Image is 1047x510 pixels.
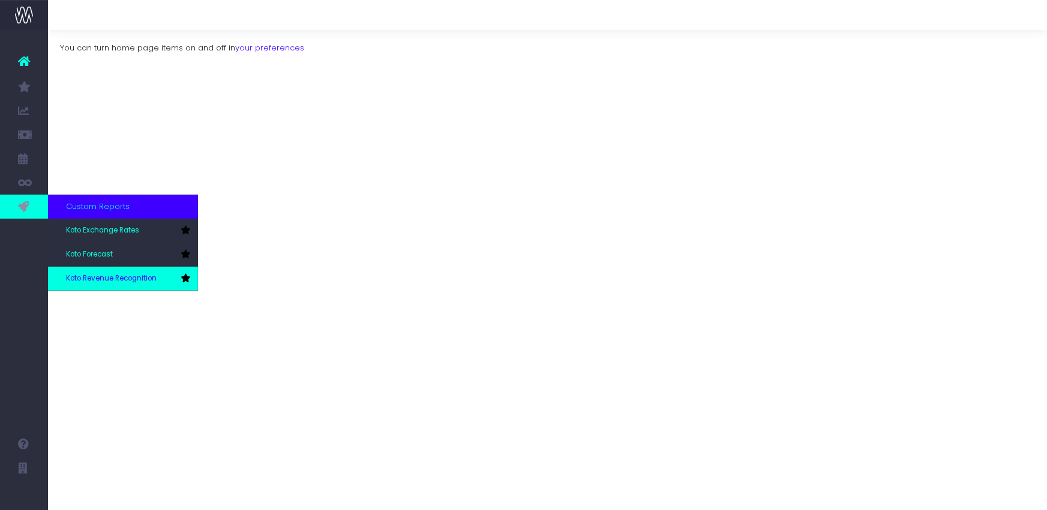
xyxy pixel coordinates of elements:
img: images/default_profile_image.png [15,486,33,504]
span: Koto Revenue Recognition [66,273,157,284]
a: your preferences [235,42,304,53]
div: You can turn home page items on and off in [48,30,1047,54]
a: Koto Exchange Rates [48,219,198,243]
a: Koto Forecast [48,243,198,267]
span: Koto Forecast [66,249,113,260]
span: Custom Reports [66,201,130,213]
a: Koto Revenue Recognition [48,267,198,291]
span: Koto Exchange Rates [66,225,139,236]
